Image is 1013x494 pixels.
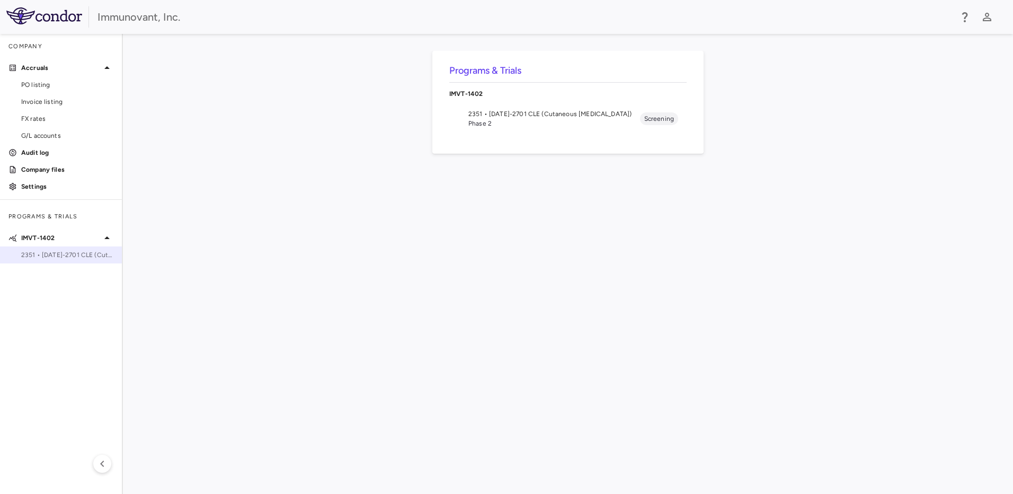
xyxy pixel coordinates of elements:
[21,131,113,140] span: G/L accounts
[449,89,687,99] p: IMVT-1402
[21,233,101,243] p: IMVT-1402
[21,148,113,157] p: Audit log
[640,114,678,124] span: Screening
[449,105,687,133] li: 2351 • [DATE]-2701 CLE (Cutaneous [MEDICAL_DATA])Phase 2Screening
[21,97,113,107] span: Invoice listing
[21,114,113,124] span: FX rates
[468,109,640,119] span: 2351 • [DATE]-2701 CLE (Cutaneous [MEDICAL_DATA])
[21,250,113,260] span: 2351 • [DATE]-2701 CLE (Cutaneous [MEDICAL_DATA])
[468,119,640,128] span: Phase 2
[449,64,687,78] h6: Programs & Trials
[97,9,952,25] div: Immunovant, Inc.
[21,80,113,90] span: PO listing
[21,63,101,73] p: Accruals
[449,83,687,105] div: IMVT-1402
[6,7,82,24] img: logo-full-BYUhSk78.svg
[21,165,113,174] p: Company files
[21,182,113,191] p: Settings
